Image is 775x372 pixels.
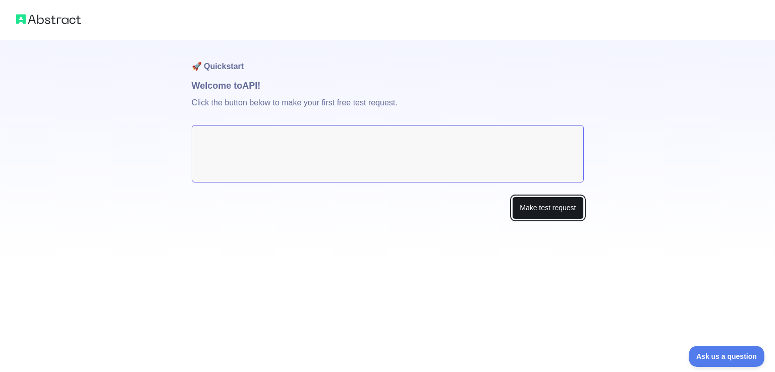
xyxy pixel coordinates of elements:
[512,197,583,219] button: Make test request
[689,346,765,367] iframe: Toggle Customer Support
[192,40,584,79] h1: 🚀 Quickstart
[192,79,584,93] h1: Welcome to API!
[16,12,81,26] img: Abstract logo
[192,93,584,125] p: Click the button below to make your first free test request.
